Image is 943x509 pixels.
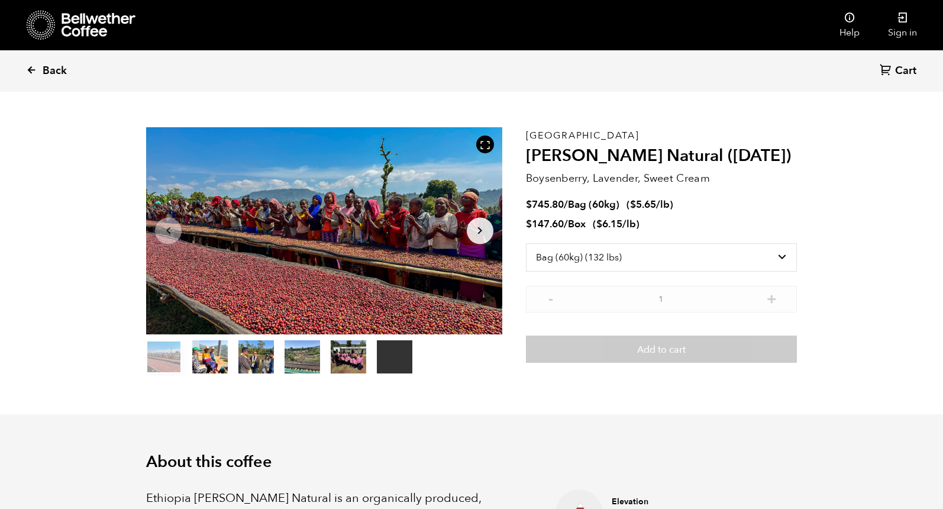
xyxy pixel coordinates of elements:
[630,198,636,211] span: $
[564,217,568,231] span: /
[526,217,564,231] bdi: 147.60
[630,198,656,211] bdi: 5.65
[146,453,797,472] h2: About this coffee
[568,217,586,231] span: Box
[656,198,670,211] span: /lb
[596,217,622,231] bdi: 6.15
[526,198,532,211] span: $
[526,198,564,211] bdi: 745.80
[626,198,673,211] span: ( )
[526,146,797,166] h2: [PERSON_NAME] Natural ([DATE])
[526,336,797,363] button: Add to cart
[564,198,568,211] span: /
[612,496,744,508] h4: Elevation
[526,217,532,231] span: $
[880,63,919,79] a: Cart
[764,292,779,304] button: +
[895,64,916,78] span: Cart
[596,217,602,231] span: $
[43,64,67,78] span: Back
[544,292,558,304] button: -
[622,217,636,231] span: /lb
[377,340,412,373] video: Your browser does not support the video tag.
[526,170,797,186] p: Boysenberry, Lavender, Sweet Cream
[568,198,619,211] span: Bag (60kg)
[593,217,640,231] span: ( )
